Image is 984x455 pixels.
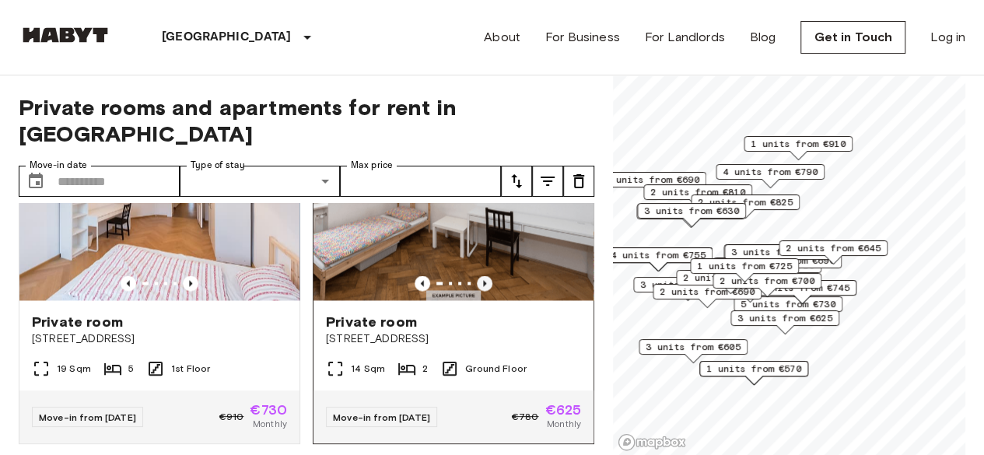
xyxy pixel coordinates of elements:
div: Map marker [676,270,785,294]
span: [STREET_ADDRESS] [32,331,287,347]
span: 1 units from €725 [697,259,792,273]
span: 1 units from €570 [706,362,801,376]
div: Map marker [724,244,833,268]
span: 3 units from €605 [646,340,741,354]
span: 2 units from €645 [786,241,881,255]
a: About [484,28,520,47]
span: Private room [32,313,123,331]
div: Map marker [699,361,808,385]
div: Map marker [734,296,842,320]
div: Map marker [779,240,888,264]
span: 2 units from €810 [650,185,745,199]
button: Previous image [183,275,198,291]
span: 4 units from €790 [723,165,818,179]
span: 3 units from €785 [640,278,735,292]
label: Move-in date [30,159,87,172]
button: tune [501,166,532,197]
span: Private room [326,313,417,331]
span: €780 [512,410,539,424]
img: Marketing picture of unit DE-02-040-02M [19,114,299,300]
span: 4 units from €755 [611,248,706,262]
span: 2 units from €925 [683,271,778,285]
a: Marketing picture of unit DE-02-040-02MPrevious imagePrevious imagePrivate room[STREET_ADDRESS]19... [19,113,300,444]
span: 5 units from €730 [741,297,835,311]
div: Map marker [716,164,825,188]
label: Max price [351,159,393,172]
div: Map marker [713,257,821,282]
a: Log in [930,28,965,47]
span: 1 units from €910 [751,137,846,151]
div: Map marker [633,277,742,301]
div: Map marker [744,136,853,160]
img: Marketing picture of unit DE-02-026-02M [313,114,594,300]
span: 5 [128,362,134,376]
button: Previous image [477,275,492,291]
span: 2 units from €690 [660,285,755,299]
img: Habyt [19,27,112,43]
button: Previous image [121,275,136,291]
span: 3 units from €625 [737,311,832,325]
button: Choose date [20,166,51,197]
span: Monthly [547,417,581,431]
a: Blog [750,28,776,47]
span: 2 [422,362,428,376]
label: Type of stay [191,159,245,172]
div: Map marker [690,258,799,282]
div: Map marker [636,204,745,228]
div: Map marker [713,273,821,297]
span: 2 units from €825 [698,195,793,209]
div: Map marker [691,194,800,219]
span: €910 [219,410,244,424]
span: 14 Sqm [351,362,385,376]
button: tune [532,166,563,197]
div: Map marker [637,203,746,227]
span: €625 [545,403,581,417]
p: [GEOGRAPHIC_DATA] [162,28,292,47]
div: Map marker [639,339,748,363]
a: For Business [545,28,620,47]
span: 19 Sqm [57,362,91,376]
span: €730 [250,403,287,417]
span: [STREET_ADDRESS] [326,331,581,347]
a: Marketing picture of unit DE-02-026-02MPrevious imagePrevious imagePrivate room[STREET_ADDRESS]14... [313,113,594,444]
span: Move-in from [DATE] [39,411,136,423]
a: For Landlords [645,28,725,47]
a: Mapbox logo [618,433,686,451]
a: Get in Touch [800,21,905,54]
span: Private rooms and apartments for rent in [GEOGRAPHIC_DATA] [19,94,594,147]
span: 1 units from €690 [604,173,699,187]
span: 3 units from €745 [755,281,849,295]
span: Move-in from [DATE] [333,411,430,423]
span: 1st Floor [171,362,210,376]
button: Previous image [415,275,430,291]
div: Map marker [597,172,706,196]
div: Map marker [730,310,839,334]
span: Monthly [253,417,287,431]
span: 3 units from €800 [731,245,826,259]
button: tune [563,166,594,197]
div: Map marker [604,247,713,271]
span: 2 units from €700 [720,274,814,288]
div: Map marker [643,184,752,208]
div: Map marker [653,284,762,308]
span: 3 units from €630 [644,204,739,218]
span: Ground Floor [465,362,527,376]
